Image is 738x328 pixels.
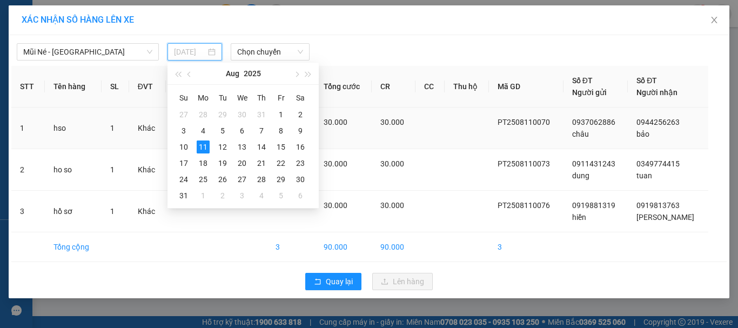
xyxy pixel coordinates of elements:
span: Người nhận [636,88,677,97]
td: Khác [129,108,166,149]
td: 2025-09-02 [213,188,232,204]
span: hiền [572,213,586,222]
td: 2025-09-01 [193,188,213,204]
td: 2025-08-21 [252,155,271,171]
span: tuan [636,171,652,180]
div: 17 [177,157,190,170]
input: 11/08/2025 [174,46,205,58]
div: 14 [255,140,268,153]
div: 29 [274,173,287,186]
div: 24 [177,173,190,186]
span: Mũi Né - Đà Lạt [23,44,152,60]
span: 30.000 [324,159,347,168]
td: 2025-09-06 [291,188,310,204]
td: Khác [129,191,166,232]
div: [PERSON_NAME] [9,9,96,34]
div: Duyên [103,34,213,46]
th: Tên hàng [45,66,102,108]
span: 30.000 [324,201,347,210]
td: 2025-08-20 [232,155,252,171]
td: 2025-08-08 [271,123,291,139]
td: 2025-08-22 [271,155,291,171]
div: 3 [177,124,190,137]
th: Tổng cước [315,66,372,108]
span: PT2508110076 [498,201,550,210]
div: 31 [255,108,268,121]
span: 1 [110,124,115,132]
td: 2 [11,149,45,191]
th: CR [372,66,415,108]
td: 2025-08-18 [193,155,213,171]
td: 2025-09-04 [252,188,271,204]
div: 19 [216,157,229,170]
div: 21 [255,157,268,170]
td: 2025-07-27 [174,106,193,123]
td: 2025-08-31 [174,188,193,204]
div: 40.000 [102,68,214,83]
span: 1 [110,207,115,216]
th: STT [11,66,45,108]
th: Th [252,89,271,106]
span: XÁC NHẬN SỐ HÀNG LÊN XE [22,15,134,25]
div: 6 [294,189,307,202]
div: 1 [197,189,210,202]
span: 0937062886 [572,118,615,126]
div: 28 [255,173,268,186]
span: 30.000 [380,159,404,168]
div: 10 [177,140,190,153]
td: 3 [267,232,315,262]
th: SL [102,66,129,108]
td: 2025-08-04 [193,123,213,139]
div: [GEOGRAPHIC_DATA] [103,9,213,34]
div: 31 [177,189,190,202]
td: ho so [45,149,102,191]
button: Close [699,5,729,36]
span: 0349774415 [636,159,680,168]
div: 3 [236,189,249,202]
td: 2025-07-29 [213,106,232,123]
div: diệu [9,34,96,46]
span: close [710,16,719,24]
td: 2025-08-28 [252,171,271,188]
td: 3 [11,191,45,232]
td: hso [45,108,102,149]
div: 27 [236,173,249,186]
div: 28 [197,108,210,121]
div: 25 [197,173,210,186]
td: 2025-08-02 [291,106,310,123]
button: Aug [226,63,239,84]
td: 2025-08-14 [252,139,271,155]
td: 3 [489,232,563,262]
div: 27 [177,108,190,121]
div: 0842175659 [103,46,213,62]
span: 1 [110,165,115,174]
span: 30.000 [324,118,347,126]
td: 2025-08-07 [252,123,271,139]
span: Số ĐT [572,76,593,85]
td: 90.000 [315,232,372,262]
span: Số ĐT [636,76,657,85]
td: hồ sơ [45,191,102,232]
td: 2025-08-06 [232,123,252,139]
div: 1 [274,108,287,121]
span: Gửi: [9,9,26,21]
td: 2025-08-09 [291,123,310,139]
td: 2025-08-13 [232,139,252,155]
td: 2025-07-31 [252,106,271,123]
td: 2025-08-30 [291,171,310,188]
button: rollbackQuay lại [305,273,361,290]
td: 2025-08-12 [213,139,232,155]
td: 2025-08-26 [213,171,232,188]
th: Tu [213,89,232,106]
span: [PERSON_NAME] [636,213,694,222]
td: 2025-07-28 [193,106,213,123]
th: Thu hộ [445,66,489,108]
div: 29 [216,108,229,121]
div: 23 [294,157,307,170]
td: 2025-08-03 [174,123,193,139]
span: bảo [636,130,649,138]
div: 8 [274,124,287,137]
div: 9 [294,124,307,137]
td: 2025-08-10 [174,139,193,155]
div: 12 [216,140,229,153]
